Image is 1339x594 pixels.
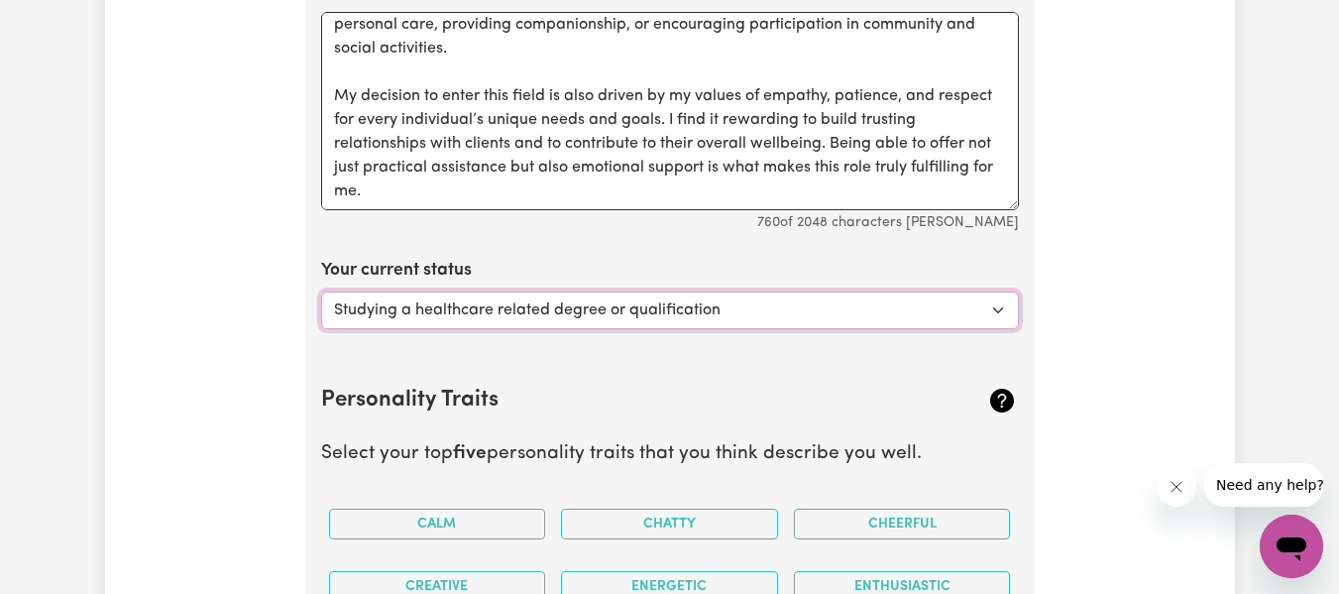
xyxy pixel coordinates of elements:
h2: Personality Traits [321,388,903,415]
iframe: Close message [1157,467,1196,507]
textarea: I chose to work as a care and support worker because I am deeply passionate about helping others ... [321,12,1019,210]
iframe: Message from company [1204,463,1323,507]
span: Need any help? [12,14,120,30]
label: Your current status [321,258,472,284]
button: Calm [329,509,546,539]
b: five [453,444,487,463]
button: Chatty [561,509,778,539]
p: Select your top personality traits that you think describe you well. [321,440,1019,469]
iframe: Button to launch messaging window [1260,515,1323,578]
small: 760 of 2048 characters [PERSON_NAME] [757,215,1019,230]
button: Cheerful [794,509,1011,539]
